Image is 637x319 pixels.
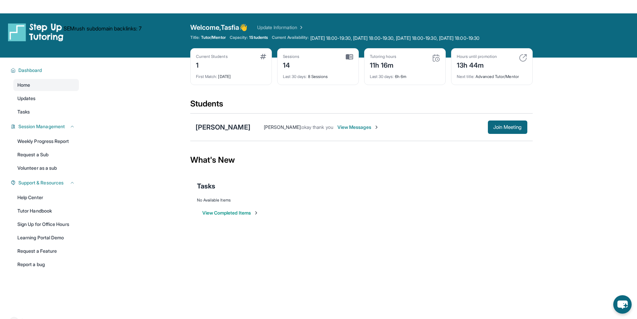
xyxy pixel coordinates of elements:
span: 1 Students [249,35,268,40]
button: Support & Resources [16,179,75,186]
div: 6h 6m [370,70,440,79]
span: Join Meeting [493,125,522,129]
div: 14 [283,59,300,70]
div: What's New [190,145,533,175]
a: Update Information [257,24,304,31]
span: Tasks [197,181,215,191]
button: chat-button [613,295,632,314]
button: Session Management [16,123,75,130]
div: 1 [196,59,228,70]
a: Help Center [13,191,79,204]
a: Home [13,79,79,91]
a: Tutor Handbook [13,205,79,217]
div: [PERSON_NAME] [196,123,250,132]
span: Support & Resources [18,179,64,186]
div: Current Students [196,54,228,59]
a: Sign Up for Office Hours [13,218,79,230]
span: Welcome, Tasfia 👋 [190,23,248,32]
span: okay thank you [302,124,333,130]
span: Dashboard [18,67,42,74]
span: Title: [190,35,200,40]
span: Last 30 days : [370,74,394,79]
span: Session Management [18,123,65,130]
span: Home [17,82,30,88]
img: card [432,54,440,62]
a: Request a Feature [13,245,79,257]
span: [PERSON_NAME] : [264,124,302,130]
a: Weekly Progress Report [13,135,79,147]
div: Hours until promotion [457,54,497,59]
span: Capacity: [230,35,248,40]
button: Dashboard [16,67,75,74]
div: [DATE] [196,70,266,79]
img: logo [8,23,64,42]
a: Tasks [13,106,79,118]
a: Updates [13,92,79,104]
span: [DATE] 18:00-19:30, [DATE] 18:00-19:30, [DATE] 18:00-19:30, [DATE] 18:00-19:30 [310,35,480,42]
div: 13h 44m [457,59,497,70]
img: card [346,54,353,60]
span: Last 30 days : [283,74,307,79]
img: card [260,54,266,59]
span: Next title : [457,74,475,79]
img: Chevron Right [297,24,304,31]
span: Tutor/Mentor [201,35,226,40]
div: 11h 16m [370,59,397,70]
a: Learning Portal Demo [13,232,79,244]
div: Tutoring hours [370,54,397,59]
a: Request a Sub [13,149,79,161]
a: Report a bug [13,258,79,270]
div: Advanced Tutor/Mentor [457,70,527,79]
div: 8 Sessions [283,70,353,79]
img: Chevron-Right [374,125,379,130]
span: Current Availability: [272,35,309,42]
span: Tasks [17,108,30,115]
div: No Available Items [197,197,526,203]
a: Volunteer as a sub [13,162,79,174]
button: View Completed Items [202,210,259,216]
span: View Messages [337,124,379,131]
span: Updates [17,95,36,102]
button: Join Meeting [488,121,527,134]
div: Students [190,98,533,113]
img: card [519,54,527,62]
span: First Match : [196,74,217,79]
div: SEMrush subdomain backlinks: 7 [64,24,141,32]
div: Sessions [283,54,300,59]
